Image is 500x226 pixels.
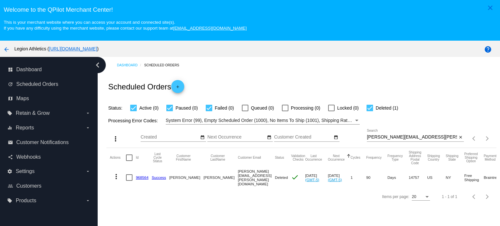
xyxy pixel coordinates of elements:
[484,154,496,161] button: Change sorting for PaymentMethod.Type
[305,167,328,188] mat-cell: [DATE]
[85,111,90,116] i: arrow_drop_down
[16,183,41,189] span: Customers
[14,46,99,51] span: Legion Athletics ( )
[7,111,12,116] i: local_offer
[334,135,338,140] mat-icon: date_range
[166,116,360,125] mat-select: Filter by Processing Error Codes
[16,110,49,116] span: Retain & Grow
[92,60,103,70] i: chevron_left
[16,125,34,131] span: Reports
[481,132,494,145] button: Next page
[8,140,13,145] i: email
[4,20,246,31] small: This is your merchant website where you can access your account and connected site(s). If you hav...
[446,167,464,188] mat-cell: NY
[409,167,427,188] mat-cell: 14757
[481,190,494,203] button: Next page
[305,154,322,161] button: Change sorting for LastOccurrenceUtc
[203,167,238,188] mat-cell: [PERSON_NAME]
[108,118,158,123] span: Processing Error Codes:
[3,46,10,53] mat-icon: arrow_back
[409,151,421,165] button: Change sorting for ShippingPostcode
[8,82,13,87] i: update
[366,167,387,188] mat-cell: 90
[427,154,440,161] button: Change sorting for ShippingCountry
[387,154,403,161] button: Change sorting for FrequencyType
[16,154,41,160] span: Webhooks
[8,154,13,160] i: share
[367,135,457,140] input: Search
[4,6,496,13] h3: Welcome to the QPilot Merchant Center!
[16,198,36,204] span: Products
[8,79,90,89] a: update Scheduled Orders
[112,173,120,180] mat-icon: more_vert
[328,154,345,161] button: Change sorting for NextOccurrenceUtc
[8,137,90,148] a: email Customer Notifications
[251,104,274,112] span: Queued (0)
[468,190,481,203] button: Previous page
[215,104,234,112] span: Failed (0)
[267,135,271,140] mat-icon: date_range
[412,195,430,199] mat-select: Items per page:
[376,104,398,112] span: Deleted (1)
[427,167,446,188] mat-cell: US
[49,46,97,51] a: [URL][DOMAIN_NAME]
[351,167,366,188] mat-cell: 1
[152,152,163,163] button: Change sorting for LastProcessingCycleId
[8,93,90,104] a: map Maps
[366,156,382,160] button: Change sorting for Frequency
[203,154,232,161] button: Change sorting for CustomerLastName
[8,183,13,189] i: people_outline
[238,167,275,188] mat-cell: [PERSON_NAME][EMAIL_ADDRESS][PERSON_NAME][DOMAIN_NAME]
[305,178,319,182] a: (GMT-5)
[144,60,185,70] a: Scheduled Orders
[108,105,122,111] span: Status:
[85,198,90,203] i: arrow_drop_down
[328,167,351,188] mat-cell: [DATE]
[8,152,90,162] a: share Webhooks
[112,135,119,143] mat-icon: more_vert
[174,85,182,92] mat-icon: add
[141,135,199,140] input: Created
[7,198,12,203] i: local_offer
[337,104,359,112] span: Locked (0)
[238,156,261,160] button: Change sorting for CustomerEmail
[442,194,457,199] div: 1 - 1 of 1
[152,175,166,179] a: Success
[7,125,12,130] i: equalizer
[484,46,492,53] mat-icon: help
[8,67,13,72] i: dashboard
[8,181,90,191] a: people_outline Customers
[16,81,58,87] span: Scheduled Orders
[274,135,333,140] input: Customer Created
[291,148,305,167] mat-header-cell: Validation Checks
[486,4,494,12] mat-icon: close
[200,135,205,140] mat-icon: date_range
[275,175,288,179] span: Deleted
[136,156,138,160] button: Change sorting for Id
[169,167,203,188] mat-cell: [PERSON_NAME]
[387,167,409,188] mat-cell: Days
[85,169,90,174] i: arrow_drop_down
[328,178,342,182] a: (GMT-5)
[464,152,478,163] button: Change sorting for PreferredShippingOption
[16,140,69,145] span: Customer Notifications
[85,125,90,130] i: arrow_drop_down
[7,169,12,174] i: settings
[351,156,360,160] button: Change sorting for Cycles
[108,80,184,93] h2: Scheduled Orders
[110,148,126,167] mat-header-cell: Actions
[16,96,29,101] span: Maps
[169,154,198,161] button: Change sorting for CustomerFirstName
[464,167,484,188] mat-cell: Free Shipping
[173,26,247,31] a: [EMAIL_ADDRESS][DOMAIN_NAME]
[468,132,481,145] button: Previous page
[291,173,299,181] mat-icon: check
[175,104,198,112] span: Paused (0)
[446,154,458,161] button: Change sorting for ShippingState
[8,96,13,101] i: map
[136,175,148,179] a: 968564
[382,194,409,199] div: Items per page:
[16,168,35,174] span: Settings
[16,67,42,73] span: Dashboard
[275,156,284,160] button: Change sorting for Status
